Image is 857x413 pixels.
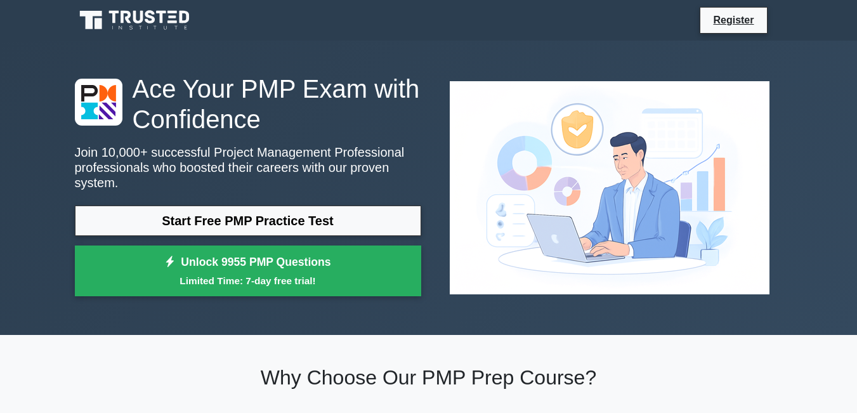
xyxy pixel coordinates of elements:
a: Start Free PMP Practice Test [75,206,421,236]
img: Project Management Professional Preview [440,71,780,305]
small: Limited Time: 7-day free trial! [91,273,405,288]
h1: Ace Your PMP Exam with Confidence [75,74,421,134]
a: Unlock 9955 PMP QuestionsLimited Time: 7-day free trial! [75,246,421,296]
p: Join 10,000+ successful Project Management Professional professionals who boosted their careers w... [75,145,421,190]
h2: Why Choose Our PMP Prep Course? [75,365,783,390]
a: Register [705,12,761,28]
